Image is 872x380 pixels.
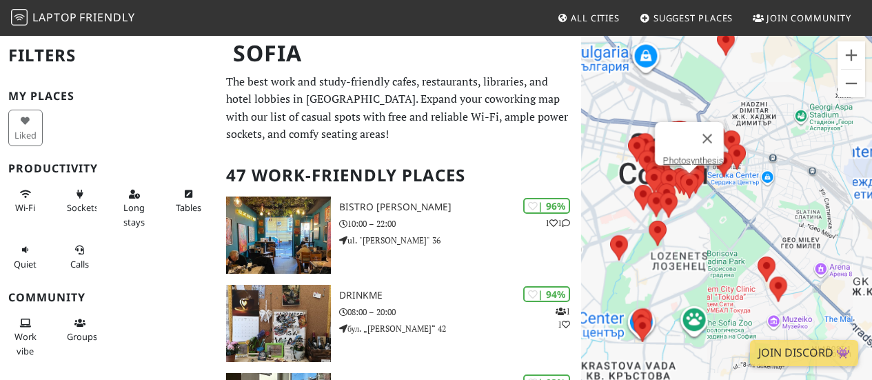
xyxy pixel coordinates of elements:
div: | 94% [523,286,570,302]
a: Bistro Montanari | 96% 11 Bistro [PERSON_NAME] 10:00 – 22:00 ul. "[PERSON_NAME]" 36 [218,197,581,274]
button: Zoom out [838,70,865,97]
h2: Filters [8,34,210,77]
span: Suggest Places [653,12,733,24]
span: Stable Wi-Fi [15,201,35,214]
button: Sockets [63,183,97,219]
span: Laptop [32,10,77,25]
span: Group tables [67,330,97,343]
span: Long stays [123,201,145,228]
button: Tables [172,183,206,219]
p: бул. „[PERSON_NAME]“ 42 [339,322,581,335]
h3: My Places [8,90,210,103]
h1: Sofia [222,34,578,72]
h3: DrinkMe [339,290,581,301]
div: | 96% [523,198,570,214]
p: The best work and study-friendly cafes, restaurants, libraries, and hotel lobbies in [GEOGRAPHIC_... [226,73,573,143]
img: LaptopFriendly [11,9,28,26]
a: All Cities [551,6,625,30]
a: Suggest Places [634,6,739,30]
button: Quiet [8,239,43,275]
span: All Cities [571,12,620,24]
button: Groups [63,312,97,348]
span: Video/audio calls [70,258,89,270]
h2: 47 Work-Friendly Places [226,154,573,197]
a: Join Community [747,6,857,30]
span: Quiet [14,258,37,270]
span: Power sockets [67,201,99,214]
p: 10:00 – 22:00 [339,217,581,230]
p: 1 1 [556,305,570,331]
img: DrinkMe [226,285,331,362]
span: Work-friendly tables [176,201,201,214]
button: Long stays [117,183,152,233]
button: Calls [63,239,97,275]
button: Close [691,122,724,155]
a: Join Discord 👾 [750,340,858,366]
h3: Community [8,291,210,304]
button: Work vibe [8,312,43,362]
span: People working [14,330,37,357]
a: DrinkMe | 94% 11 DrinkMe 08:00 – 20:00 бул. „[PERSON_NAME]“ 42 [218,285,581,362]
button: Wi-Fi [8,183,43,219]
a: Photosynthesis [663,155,724,166]
p: ul. "[PERSON_NAME]" 36 [339,234,581,247]
h3: Productivity [8,162,210,175]
p: 08:00 – 20:00 [339,306,581,319]
a: LaptopFriendly LaptopFriendly [11,6,135,30]
h3: Bistro [PERSON_NAME] [339,201,581,213]
p: 1 1 [545,217,570,230]
button: Zoom in [838,41,865,69]
span: Join Community [767,12,851,24]
img: Bistro Montanari [226,197,331,274]
span: Friendly [79,10,134,25]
